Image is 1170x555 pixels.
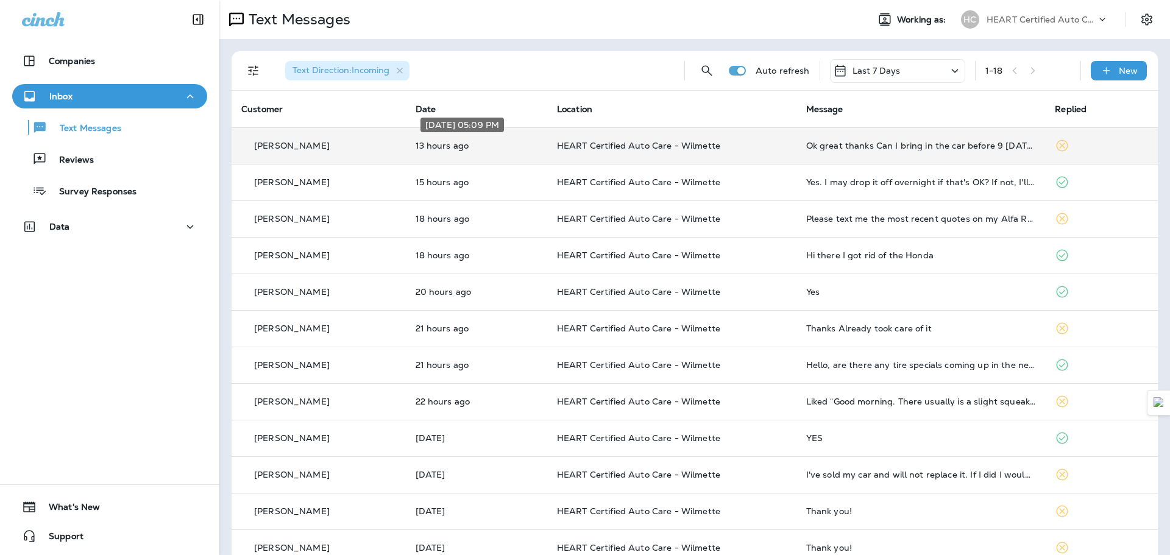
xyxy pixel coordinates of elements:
span: Location [557,104,592,115]
div: Please text me the most recent quotes on my Alfa Romeo. Thanks [806,214,1036,224]
p: Companies [49,56,95,66]
div: Text Direction:Incoming [285,61,409,80]
div: Thanks Already took care of it [806,323,1036,333]
div: I've sold my car and will not replace it. If I did I would happily use your services. I was very ... [806,470,1036,479]
span: Support [37,531,83,546]
p: Inbox [49,91,73,101]
p: [PERSON_NAME] [254,470,330,479]
p: Oct 13, 2025 03:43 PM [416,177,537,187]
p: [PERSON_NAME] [254,177,330,187]
button: Settings [1136,9,1158,30]
button: Text Messages [12,115,207,140]
div: Liked “Good morning. There usually is a slight squeak after replacing the brakes due to a special... [806,397,1036,406]
p: Oct 9, 2025 04:57 PM [416,506,537,516]
span: Text Direction : Incoming [292,65,389,76]
p: Text Messages [48,123,121,135]
span: HEART Certified Auto Care - Wilmette [557,506,720,517]
p: Oct 13, 2025 05:09 PM [416,141,537,150]
p: Auto refresh [756,66,810,76]
button: Support [12,524,207,548]
p: Oct 9, 2025 03:18 PM [416,543,537,553]
p: [PERSON_NAME] [254,543,330,553]
p: Oct 10, 2025 04:22 PM [416,470,537,479]
p: Text Messages [244,10,350,29]
span: Working as: [897,15,949,25]
span: Replied [1055,104,1087,115]
div: Ok great thanks Can I bring in the car before 9 tomorrow? [806,141,1036,150]
button: Reviews [12,146,207,172]
p: [PERSON_NAME] [254,214,330,224]
p: Oct 13, 2025 12:15 PM [416,250,537,260]
p: [PERSON_NAME] [254,506,330,516]
p: [PERSON_NAME] [254,433,330,443]
span: HEART Certified Auto Care - Wilmette [557,250,720,261]
p: [PERSON_NAME] [254,250,330,260]
span: HEART Certified Auto Care - Wilmette [557,140,720,151]
div: Thank you! [806,543,1036,553]
span: HEART Certified Auto Care - Wilmette [557,286,720,297]
button: Search Messages [695,58,719,83]
div: Yes [806,287,1036,297]
span: HEART Certified Auto Care - Wilmette [557,433,720,444]
span: HEART Certified Auto Care - Wilmette [557,469,720,480]
span: Message [806,104,843,115]
p: Reviews [47,155,94,166]
div: YES [806,433,1036,443]
p: Oct 13, 2025 09:53 AM [416,287,537,297]
button: What's New [12,495,207,519]
p: Oct 13, 2025 12:46 PM [416,214,537,224]
p: Oct 13, 2025 08:47 AM [416,397,537,406]
p: [PERSON_NAME] [254,360,330,370]
span: HEART Certified Auto Care - Wilmette [557,396,720,407]
span: HEART Certified Auto Care - Wilmette [557,177,720,188]
span: HEART Certified Auto Care - Wilmette [557,213,720,224]
p: Oct 13, 2025 09:39 AM [416,360,537,370]
span: Date [416,104,436,115]
p: New [1119,66,1138,76]
button: Filters [241,58,266,83]
p: [PERSON_NAME] [254,323,330,333]
span: Customer [241,104,283,115]
p: Survey Responses [47,186,136,198]
p: [PERSON_NAME] [254,397,330,406]
div: [DATE] 05:09 PM [420,118,504,132]
p: [PERSON_NAME] [254,287,330,297]
p: Last 7 Days [853,66,901,76]
div: Hi there I got rid of the Honda [806,250,1036,260]
div: Hello, are there any tire specials coming up in the near future? Thank you. [806,360,1036,370]
button: Collapse Sidebar [181,7,215,32]
span: What's New [37,502,100,517]
img: Detect Auto [1154,397,1165,408]
span: HEART Certified Auto Care - Wilmette [557,542,720,553]
div: Yes. I may drop it off overnight if that's OK? If not, I'll have it there first thing in the morn... [806,177,1036,187]
div: Thank you! [806,506,1036,516]
p: Data [49,222,70,232]
button: Data [12,214,207,239]
p: HEART Certified Auto Care [987,15,1096,24]
p: Oct 13, 2025 04:34 AM [416,433,537,443]
button: Inbox [12,84,207,108]
p: [PERSON_NAME] [254,141,330,150]
button: Companies [12,49,207,73]
div: 1 - 18 [985,66,1003,76]
button: Survey Responses [12,178,207,203]
div: HC [961,10,979,29]
span: HEART Certified Auto Care - Wilmette [557,323,720,334]
span: HEART Certified Auto Care - Wilmette [557,359,720,370]
p: Oct 13, 2025 09:47 AM [416,323,537,333]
